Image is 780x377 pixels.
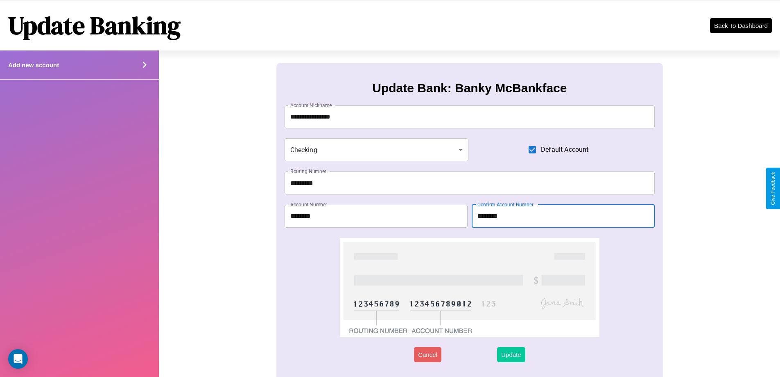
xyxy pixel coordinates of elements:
button: Cancel [414,347,441,362]
label: Account Number [290,201,327,208]
h1: Update Banking [8,9,181,42]
label: Routing Number [290,168,326,175]
label: Confirm Account Number [477,201,534,208]
button: Back To Dashboard [710,18,772,33]
img: check [340,238,599,337]
h3: Update Bank: Banky McBankface [372,81,567,95]
div: Open Intercom Messenger [8,349,28,369]
h4: Add new account [8,62,59,69]
label: Account Nickname [290,102,332,109]
button: Update [497,347,525,362]
div: Give Feedback [770,172,776,205]
span: Default Account [541,145,588,155]
div: Checking [285,138,469,161]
